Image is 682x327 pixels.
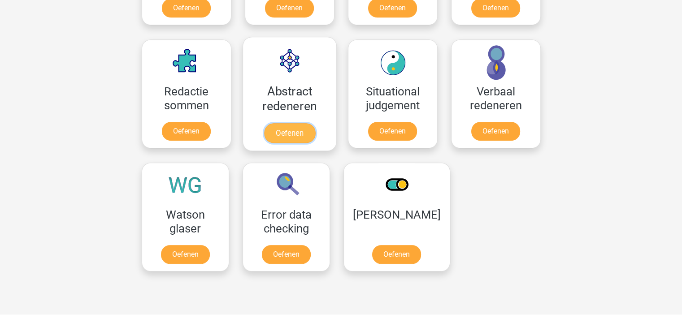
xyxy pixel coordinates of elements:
a: Oefenen [372,245,421,264]
a: Oefenen [262,245,311,264]
a: Oefenen [471,122,520,141]
a: Oefenen [162,122,211,141]
a: Oefenen [264,123,315,143]
a: Oefenen [368,122,417,141]
a: Oefenen [161,245,210,264]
